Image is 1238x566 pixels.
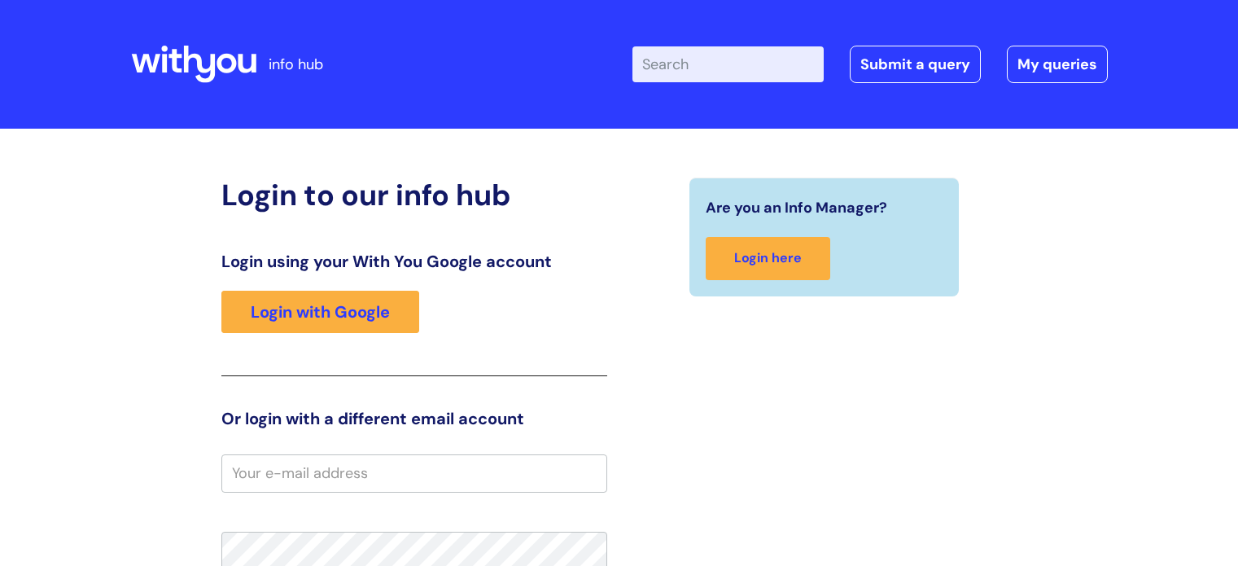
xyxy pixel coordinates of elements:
[221,178,607,213] h2: Login to our info hub
[221,409,607,428] h3: Or login with a different email account
[221,291,419,333] a: Login with Google
[706,237,830,280] a: Login here
[632,46,824,82] input: Search
[1007,46,1108,83] a: My queries
[221,252,607,271] h3: Login using your With You Google account
[706,195,887,221] span: Are you an Info Manager?
[269,51,323,77] p: info hub
[221,454,607,492] input: Your e-mail address
[850,46,981,83] a: Submit a query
